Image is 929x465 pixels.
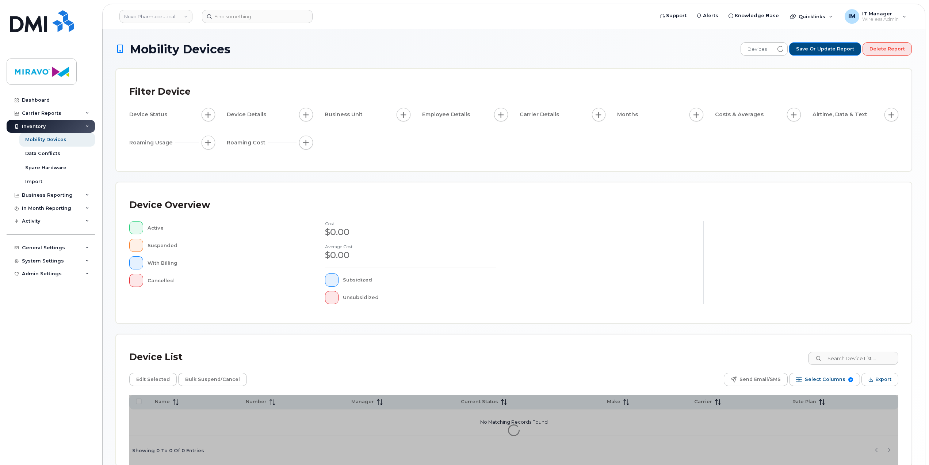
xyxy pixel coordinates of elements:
div: Device Overview [129,196,210,215]
span: 9 [848,377,853,382]
h4: cost [325,221,497,226]
span: Airtime, Data & Text [813,111,869,118]
span: Months [617,111,640,118]
div: Subsidized [343,273,496,287]
button: Export [861,373,898,386]
div: With Billing [148,256,301,269]
div: Active [148,221,301,234]
span: Select Columns [805,374,845,385]
span: Roaming Cost [227,139,268,147]
span: Bulk Suspend/Cancel [185,374,240,385]
div: Device List [129,348,183,367]
div: $0.00 [325,249,497,261]
div: Filter Device [129,82,191,101]
span: Delete Report [869,46,905,52]
span: Employee Details [422,111,472,118]
span: Costs & Averages [715,111,766,118]
span: Device Status [129,111,169,118]
button: Send Email/SMS [724,373,788,386]
span: Business Unit [325,111,365,118]
span: Export [875,374,891,385]
span: Device Details [227,111,268,118]
h4: Average cost [325,244,497,249]
span: Send Email/SMS [739,374,781,385]
span: Mobility Devices [130,43,230,56]
input: Search Device List ... [808,352,898,365]
span: Carrier Details [520,111,561,118]
div: Unsubsidized [343,291,496,304]
div: Suspended [148,239,301,252]
button: Bulk Suspend/Cancel [178,373,247,386]
span: Save or Update Report [796,46,854,52]
span: Edit Selected [136,374,170,385]
span: Devices [741,43,773,56]
button: Save or Update Report [789,42,861,56]
span: Roaming Usage [129,139,175,147]
div: $0.00 [325,226,497,238]
div: Cancelled [148,274,301,287]
button: Select Columns 9 [789,373,860,386]
button: Delete Report [863,42,912,56]
button: Edit Selected [129,373,177,386]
